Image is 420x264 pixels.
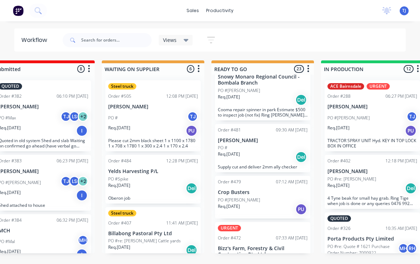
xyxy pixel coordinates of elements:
[327,182,350,189] p: Req. [DATE]
[218,235,241,241] div: Order #472
[327,104,417,110] p: [PERSON_NAME]
[218,203,240,210] p: Req. [DATE]
[276,179,308,185] div: 07:12 AM [DATE]
[327,125,350,131] p: Req. [DATE]
[78,176,88,187] div: + 2
[367,83,390,90] div: URGENT
[81,33,152,47] input: Search for orders...
[327,176,376,182] p: PO #re: [PERSON_NAME]
[76,249,88,260] div: I
[108,125,130,131] p: Req. [DATE]
[405,183,416,194] div: Del
[13,5,23,16] img: Factory
[166,220,198,226] div: 11:41 AM [DATE]
[405,125,416,136] div: PU
[108,182,130,189] p: Req. [DATE]
[166,93,198,99] div: 12:08 PM [DATE]
[78,111,88,122] div: + 2
[218,189,308,195] p: Crop Busters
[108,238,181,244] p: PO #re: [PERSON_NAME] Cattle yards
[186,183,197,194] div: Del
[76,190,88,201] div: I
[327,138,417,149] p: TRACTOR SPRAY UNIT Hyd. KEY IN TOP LOCK BOX IN OFFICE
[108,231,198,237] p: Billabong Pastoral Pty Ltd
[327,243,398,256] p: PO #re: Quote # 1621 Purchase Order Number: 7000922
[166,158,198,164] div: 12:28 PM [DATE]
[385,225,417,232] div: 10:35 AM [DATE]
[186,244,197,256] div: Del
[325,80,420,151] div: ACE BairnsdaleURGENTOrder #28806:27 PM [DATE][PERSON_NAME]PO #[PERSON_NAME]TJReq.[DATE]PUTRACTOR ...
[108,138,198,149] p: Please cut 2mm black sheet 1 x 1100 x 1780 1 x 708 x 1780 1 x 300 x 2.4 1 x 170 x 2.4
[327,83,364,90] div: ACE Bairnsdale
[325,155,420,209] div: Order #40212:18 PM [DATE][PERSON_NAME]PO #re: [PERSON_NAME]Req.[DATE]Del4 Tyne beak for small hay...
[108,104,198,110] p: [PERSON_NAME]
[327,168,417,174] p: [PERSON_NAME]
[163,36,177,44] span: Views
[218,225,241,231] div: URGENT
[218,151,240,157] p: Req. [DATE]
[295,94,307,106] div: Del
[218,94,240,100] p: Req. [DATE]
[385,93,417,99] div: 06:27 PM [DATE]
[69,176,80,187] div: LS
[78,235,88,246] div: MH
[276,235,308,241] div: 07:33 AM [DATE]
[108,83,136,90] div: Steel truck
[76,125,88,136] div: I
[218,164,308,169] p: Supply cut and deliver 2mm ally checker
[108,115,118,121] p: PO #
[327,236,417,242] p: Porta Products Pty Limited
[215,124,310,173] div: Order #48109:30 AM [DATE][PERSON_NAME]PO #Req.[DATE]DelSupply cut and deliver 2mm ally checker
[187,111,198,122] div: TJ
[21,36,51,44] div: Workflow
[57,158,88,164] div: 06:23 PM [DATE]
[218,197,260,203] p: PO #[PERSON_NAME]
[108,195,198,201] p: Oberon job
[108,93,131,99] div: Order #505
[105,80,201,151] div: Steel truckOrder #50512:08 PM [DATE][PERSON_NAME]PO #TJReq.[DATE]PUPlease cut 2mm black sheet 1 x...
[61,111,71,122] div: TJ
[183,5,203,16] div: sales
[327,158,351,164] div: Order #402
[69,111,80,122] div: LS
[108,220,131,226] div: Order #407
[108,176,128,182] p: PO #Spike
[108,210,136,216] div: Steel truck
[327,225,351,232] div: Order #326
[406,111,417,122] div: TJ
[108,168,198,174] p: Yelds Harvesting P/L
[398,243,409,254] div: MH
[215,60,310,120] div: Snowy Monaro Regional Council - Bombala BranchPO #[PERSON_NAME]Req.[DATE]DelCooma repair spinner ...
[295,204,307,215] div: PU
[218,107,308,118] p: Cooma repair spinner in park Estimate $500 to inspect job (not fix) Ring [PERSON_NAME] ( may need...
[105,155,201,204] div: Order #48412:28 PM [DATE]Yelds Harvesting P/LPO #SpikeReq.[DATE]DelOberon job
[218,87,260,94] p: PO #[PERSON_NAME]
[61,176,71,187] div: TJ
[108,244,130,250] p: Req. [DATE]
[402,7,406,14] span: TJ
[295,151,307,163] div: Del
[218,74,308,86] p: Snowy Monaro Regional Council - Bombala Branch
[327,215,351,222] div: QUOTED
[218,127,241,133] div: Order #481
[215,176,310,219] div: Order #47907:12 AM [DATE]Crop BustersPO #[PERSON_NAME]Req.[DATE]PU
[218,246,308,258] p: Bizz's Farm, Forestry & Civil Contracting Pty Ltd
[218,179,241,185] div: Order #479
[276,127,308,133] div: 09:30 AM [DATE]
[186,125,197,136] div: PU
[406,243,417,254] div: RH
[218,138,308,144] p: [PERSON_NAME]
[385,158,417,164] div: 12:18 PM [DATE]
[327,93,351,99] div: Order #288
[327,115,370,121] p: PO #[PERSON_NAME]
[218,145,227,151] p: PO #
[108,158,131,164] div: Order #484
[57,93,88,99] div: 06:10 PM [DATE]
[57,217,88,223] div: 06:32 PM [DATE]
[327,195,417,206] p: 4 Tyne beak for small hay grab. Ring Tige when job is done or any queries 0476 992 683
[203,5,237,16] div: productivity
